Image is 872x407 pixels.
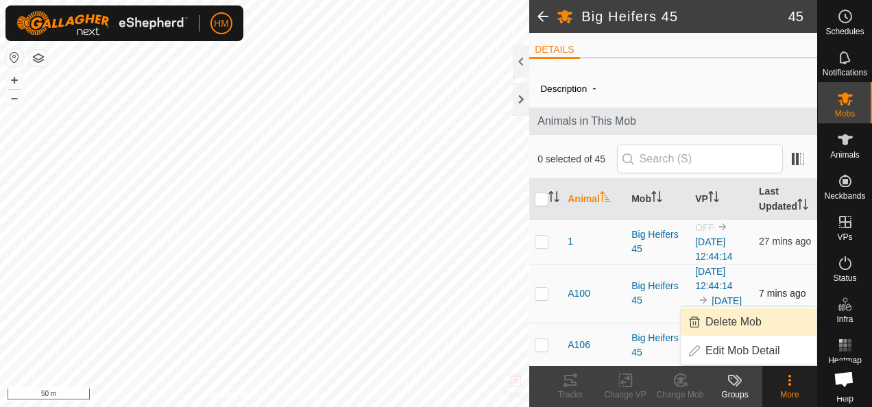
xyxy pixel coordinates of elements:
[6,72,23,88] button: +
[568,286,590,301] span: A100
[631,227,684,256] div: Big Heifers 45
[835,110,855,118] span: Mobs
[695,236,733,262] a: [DATE] 12:44:14
[759,236,811,247] span: 15 Sept 2025, 1:11 pm
[695,266,733,291] a: [DATE] 12:44:14
[651,193,662,204] p-sorticon: Activate to sort
[568,234,573,249] span: 1
[705,343,780,359] span: Edit Mob Detail
[6,90,23,106] button: –
[707,388,762,401] div: Groups
[537,113,809,129] span: Animals in This Mob
[695,222,714,233] span: OFF
[681,337,816,365] li: Edit Mob Detail
[587,77,601,99] span: -
[824,192,865,200] span: Neckbands
[537,152,616,166] span: 0 selected of 45
[581,8,788,25] h2: Big Heifers 45
[626,179,690,220] th: Mob
[797,201,808,212] p-sorticon: Activate to sort
[529,42,579,59] li: DETAILS
[717,221,728,232] img: to
[705,314,762,330] span: Delete Mob
[788,6,803,27] span: 45
[830,151,860,159] span: Animals
[30,50,47,66] button: Map Layers
[708,193,719,204] p-sorticon: Activate to sort
[823,69,867,77] span: Notifications
[825,360,862,397] div: Open chat
[568,338,590,352] span: A106
[631,331,684,360] div: Big Heifers 45
[833,274,856,282] span: Status
[825,27,864,36] span: Schedules
[617,145,783,173] input: Search (S)
[562,179,626,220] th: Animal
[836,315,853,323] span: Infra
[278,389,319,402] a: Contact Us
[214,16,229,31] span: HM
[16,11,188,36] img: Gallagher Logo
[210,389,262,402] a: Privacy Policy
[837,233,852,241] span: VPs
[836,395,853,403] span: Help
[598,388,653,401] div: Change VP
[653,388,707,401] div: Change Mob
[753,179,817,220] th: Last Updated
[695,295,742,321] a: [DATE] 12:44:14
[828,356,862,365] span: Heatmap
[543,388,598,401] div: Tracks
[681,308,816,336] li: Delete Mob
[600,193,611,204] p-sorticon: Activate to sort
[690,179,753,220] th: VP
[698,295,709,306] img: to
[540,84,587,94] label: Description
[548,193,559,204] p-sorticon: Activate to sort
[6,49,23,66] button: Reset Map
[631,279,684,308] div: Big Heifers 45
[762,388,817,401] div: More
[759,288,806,299] span: 15 Sept 2025, 1:31 pm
